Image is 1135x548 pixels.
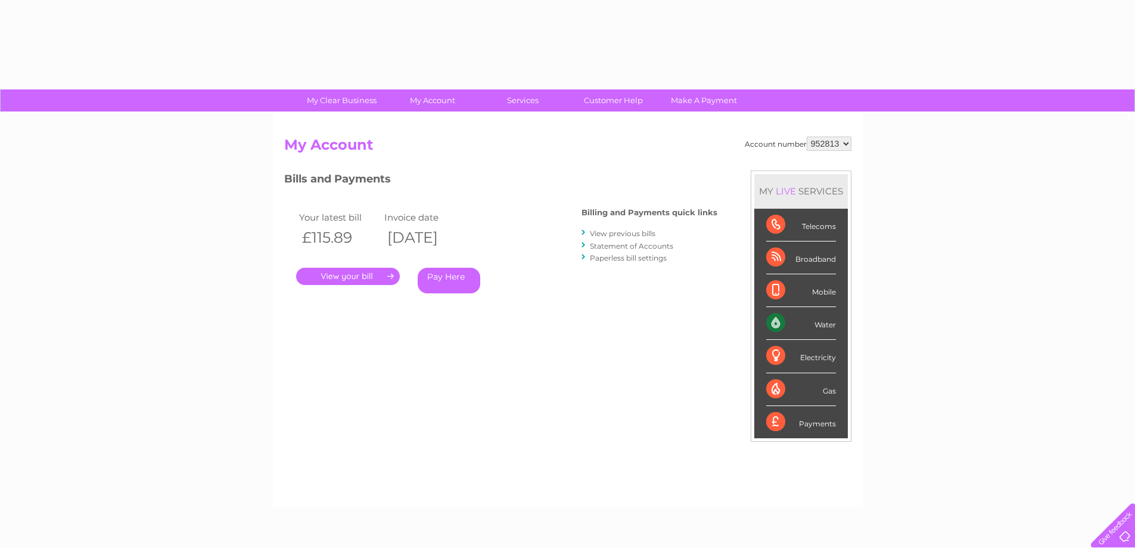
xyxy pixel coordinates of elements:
a: Paperless bill settings [590,253,667,262]
th: [DATE] [381,225,467,250]
a: Statement of Accounts [590,242,673,250]
div: Telecoms [766,209,836,242]
th: £115.89 [296,225,382,250]
a: Pay Here [418,268,480,293]
div: Payments [766,406,836,438]
div: Account number [745,137,851,151]
h3: Bills and Payments [284,171,717,191]
a: Make A Payment [655,89,753,112]
a: Services [474,89,572,112]
div: MY SERVICES [754,174,848,208]
div: Electricity [766,340,836,373]
a: View previous bills [590,229,655,238]
div: Mobile [766,274,836,307]
a: My Clear Business [293,89,391,112]
a: Customer Help [564,89,663,112]
div: Gas [766,373,836,406]
div: Water [766,307,836,340]
div: Broadband [766,242,836,274]
td: Your latest bill [296,209,382,225]
h4: Billing and Payments quick links [582,208,717,217]
div: LIVE [773,185,798,197]
a: . [296,268,400,285]
a: My Account [383,89,481,112]
h2: My Account [284,137,851,159]
td: Invoice date [381,209,467,225]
